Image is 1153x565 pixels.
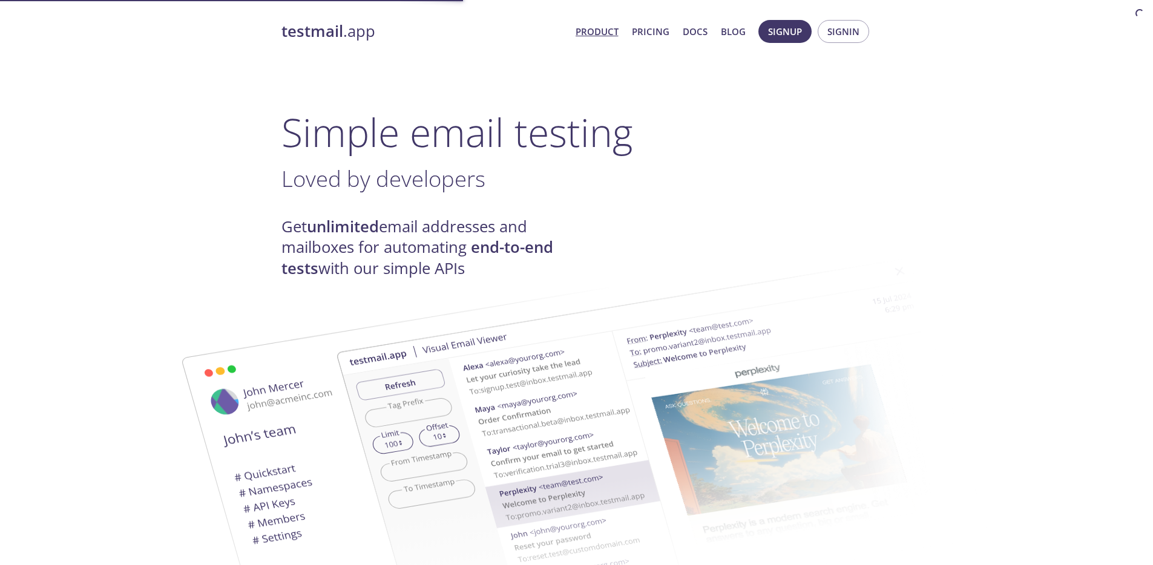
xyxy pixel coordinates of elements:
[281,237,553,278] strong: end-to-end tests
[307,216,379,237] strong: unlimited
[281,21,566,42] a: testmail.app
[721,24,746,39] a: Blog
[281,109,872,155] h1: Simple email testing
[758,20,812,43] button: Signup
[281,21,343,42] strong: testmail
[818,20,869,43] button: Signin
[827,24,859,39] span: Signin
[576,24,619,39] a: Product
[281,163,485,194] span: Loved by developers
[683,24,708,39] a: Docs
[768,24,802,39] span: Signup
[632,24,669,39] a: Pricing
[281,217,577,279] h4: Get email addresses and mailboxes for automating with our simple APIs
